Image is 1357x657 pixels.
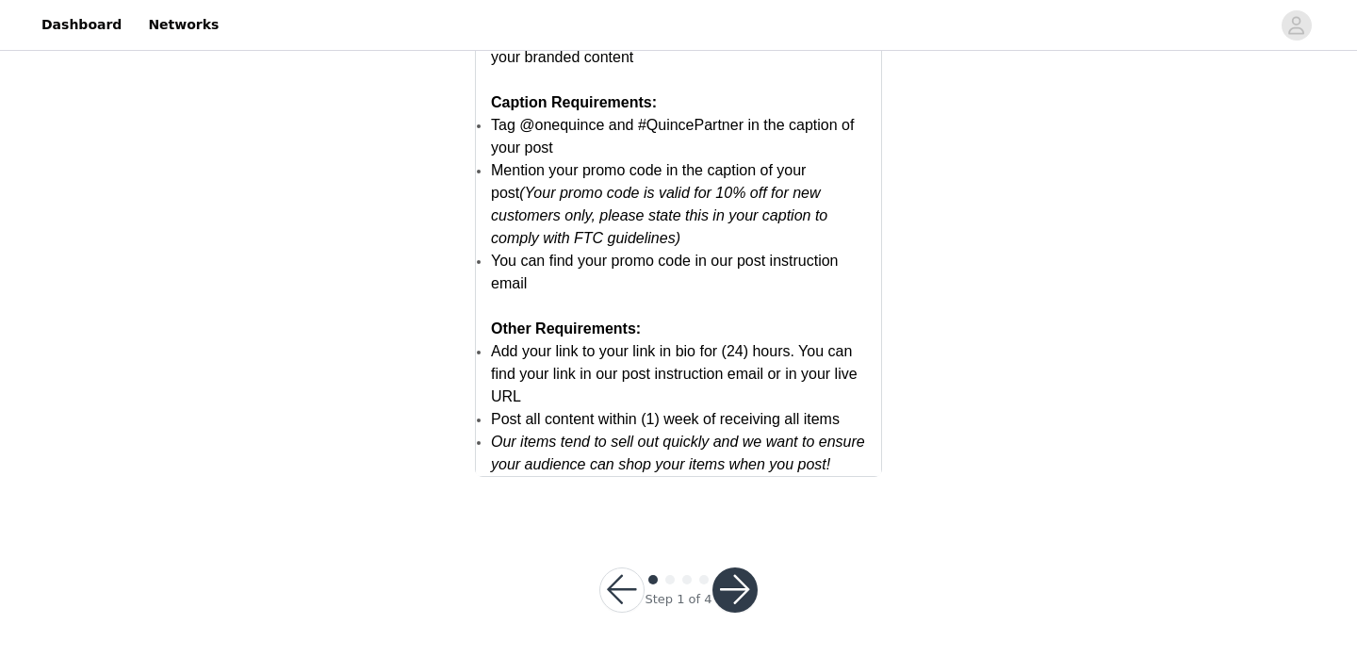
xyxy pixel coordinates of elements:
div: Step 1 of 4 [645,590,711,609]
span: Tag @onequince and #QuincePartner in the caption of your post [491,117,854,156]
div: avatar [1287,10,1305,41]
span: Add your link to your link in bio for (24) hours. You can find your link in our post instruction ... [491,343,858,404]
em: (Your promo code is valid for 10% off for new customers only, please state this in your caption t... [491,185,827,246]
strong: Caption Requirements: [491,94,657,110]
strong: Other Requirements: [491,320,641,337]
a: Networks [137,4,230,46]
a: Dashboard [30,4,133,46]
span: You can find your promo code in our post instruction email [491,253,839,291]
em: Our items tend to sell out quickly and we want to ensure your audience can shop your items when y... [491,434,865,472]
span: Mention your promo code in the caption of your post [491,162,827,246]
span: Post all content within (1) week of receiving all items [491,411,840,427]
